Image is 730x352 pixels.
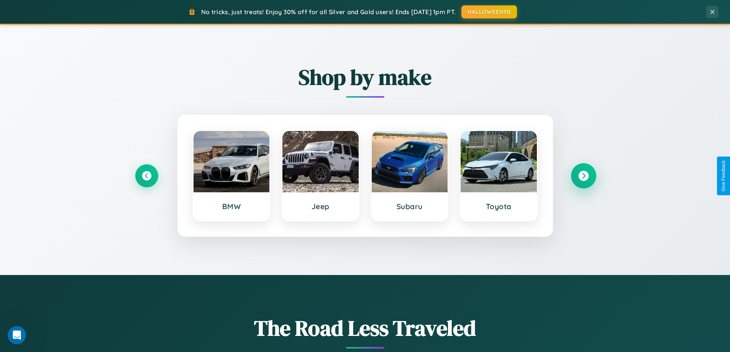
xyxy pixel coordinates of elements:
h3: Toyota [468,202,529,211]
button: HALLOWEEN30 [461,5,517,18]
h3: Jeep [290,202,351,211]
div: Give Feedback [721,160,726,192]
h3: Subaru [379,202,440,211]
h3: BMW [201,202,262,211]
h2: Shop by make [135,62,595,92]
iframe: Intercom live chat [8,326,26,344]
span: No tricks, just treats! Enjoy 30% off for all Silver and Gold users! Ends [DATE] 1pm PT. [201,8,456,16]
h1: The Road Less Traveled [135,313,595,343]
